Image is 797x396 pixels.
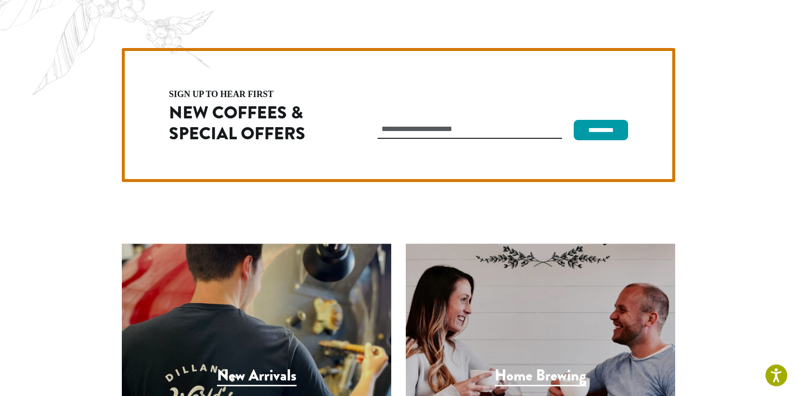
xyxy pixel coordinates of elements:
[217,366,297,386] h3: New Arrivals
[169,102,336,144] h2: New Coffees & Special Offers
[169,90,336,99] h4: sign up to hear first
[495,366,586,386] h3: Home Brewing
